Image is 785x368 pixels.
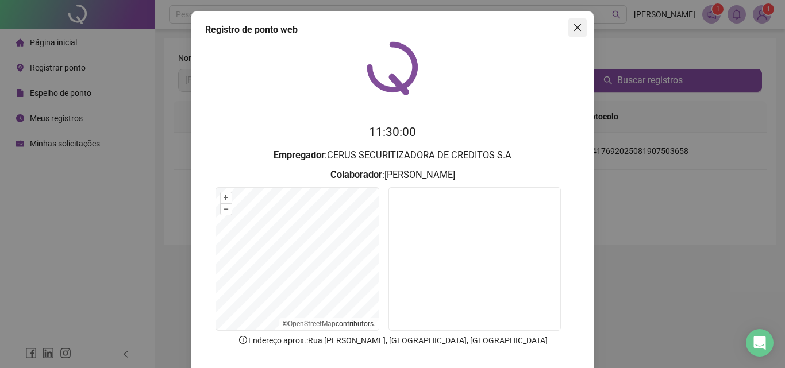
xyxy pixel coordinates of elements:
h3: : CERUS SECURITIZADORA DE CREDITOS S.A [205,148,580,163]
button: – [221,204,232,215]
h3: : [PERSON_NAME] [205,168,580,183]
strong: Colaborador [330,169,382,180]
a: OpenStreetMap [288,320,336,328]
time: 11:30:00 [369,125,416,139]
button: + [221,192,232,203]
img: QRPoint [367,41,418,95]
strong: Empregador [274,150,325,161]
button: Close [568,18,587,37]
p: Endereço aprox. : Rua [PERSON_NAME], [GEOGRAPHIC_DATA], [GEOGRAPHIC_DATA] [205,334,580,347]
li: © contributors. [283,320,375,328]
div: Open Intercom Messenger [746,329,774,357]
span: close [573,23,582,32]
div: Registro de ponto web [205,23,580,37]
span: info-circle [238,335,248,345]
